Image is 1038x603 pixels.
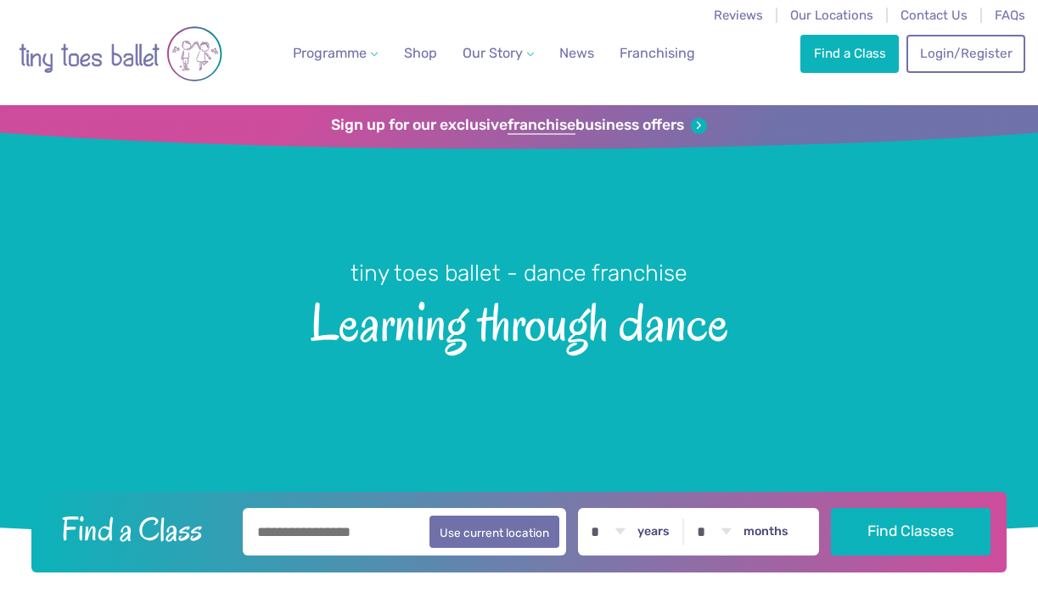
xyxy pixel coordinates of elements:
a: Find a Class [800,35,899,72]
a: News [553,36,601,70]
a: Our Locations [790,8,873,23]
a: FAQs [995,8,1025,23]
span: Learning through dance [27,288,1011,351]
a: Programme [286,36,384,70]
label: months [743,524,788,539]
a: Login/Register [906,35,1025,72]
a: Our Story [456,36,541,70]
h2: Find a Class [48,508,230,550]
span: Shop [404,45,437,61]
span: News [559,45,594,61]
label: years [637,524,670,539]
a: Contact Us [901,8,968,23]
button: Find Classes [831,508,990,556]
strong: franchise [508,116,575,135]
a: Shop [397,36,444,70]
span: Franchising [620,45,695,61]
a: Franchising [613,36,702,70]
a: Reviews [714,8,763,23]
span: Our Story [463,45,523,61]
button: Use current location [429,516,559,548]
span: Programme [293,45,367,61]
img: tiny toes ballet [19,11,222,97]
small: tiny toes ballet - dance franchise [351,260,687,287]
a: Sign up for our exclusivefranchisebusiness offers [331,116,707,135]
